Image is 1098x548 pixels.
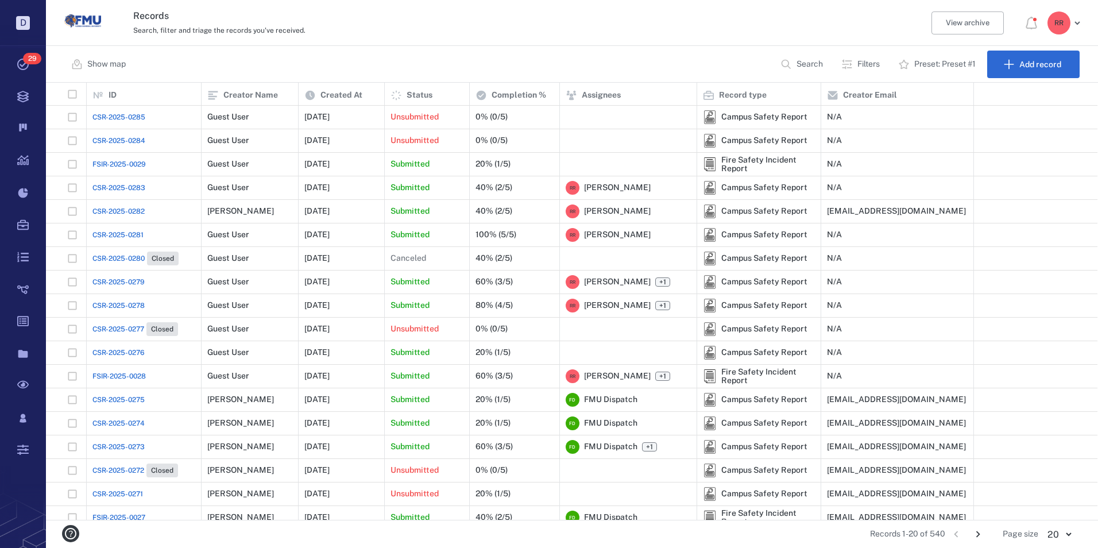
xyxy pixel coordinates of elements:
button: RR [1047,11,1084,34]
p: Submitted [391,418,430,429]
p: Assignees [582,90,621,101]
button: Add record [987,51,1080,78]
div: 20% (1/5) [475,160,511,168]
p: [DATE] [304,276,330,288]
a: CSR-2025-0279 [92,277,145,287]
p: Unsubmitted [391,323,439,335]
div: F D [566,440,579,454]
div: R R [566,299,579,312]
div: Campus Safety Report [703,134,717,148]
div: 20% (1/5) [475,348,511,357]
div: R R [566,228,579,242]
div: Guest User [207,277,249,286]
div: Campus Safety Report [721,419,807,427]
p: [DATE] [304,253,330,264]
p: Submitted [391,512,430,523]
button: Go to next page [969,525,987,543]
div: Guest User [207,325,249,333]
p: Show map [87,59,126,70]
div: Campus Safety Report [703,416,717,430]
div: Campus Safety Report [721,466,807,474]
p: [DATE] [304,229,330,241]
div: [PERSON_NAME] [207,419,274,427]
div: 40% (2/5) [475,254,512,263]
p: Submitted [391,159,430,170]
div: N/A [827,348,842,357]
p: Status [407,90,432,101]
p: [DATE] [304,111,330,123]
div: Fire Safety Incident Report [703,369,717,383]
div: Guest User [207,136,249,145]
div: 20% (1/5) [475,395,511,404]
p: Submitted [391,394,430,406]
a: CSR-2025-0271 [92,489,143,499]
a: CSR-2025-0282 [92,206,145,217]
a: Go home [64,3,101,44]
img: Florida Memorial University logo [64,3,101,40]
p: [DATE] [304,206,330,217]
div: [PERSON_NAME] [207,442,274,451]
p: [DATE] [304,347,330,358]
button: Filters [834,51,889,78]
p: Submitted [391,206,430,217]
p: ID [109,90,117,101]
div: R R [566,204,579,218]
p: Canceled [391,253,426,264]
a: CSR-2025-0278 [92,300,145,311]
h3: Records [133,9,755,23]
div: Guest User [207,254,249,263]
a: CSR-2025-0276 [92,348,145,358]
p: Submitted [391,229,430,241]
a: CSR-2025-0280Closed [92,252,179,265]
div: Fire Safety Incident Report [721,509,815,527]
p: [DATE] [304,371,330,382]
p: [DATE] [304,300,330,311]
a: CSR-2025-0273 [92,442,145,452]
p: Submitted [391,276,430,288]
p: Unsubmitted [391,465,439,476]
div: Campus Safety Report [703,204,717,218]
img: icon Campus Safety Report [703,393,717,407]
span: +1 [657,372,668,381]
p: Submitted [391,347,430,358]
div: 20% (1/5) [475,419,511,427]
div: Campus Safety Report [721,301,807,310]
p: D [16,16,30,30]
a: CSR-2025-0283 [92,183,145,193]
img: icon Campus Safety Report [703,440,717,454]
div: 40% (2/5) [475,513,512,522]
a: CSR-2025-0272Closed [92,464,178,477]
button: help [57,520,84,547]
div: [PERSON_NAME] [207,513,274,522]
a: CSR-2025-0275 [92,395,145,405]
img: icon Fire Safety Incident Report [703,369,717,383]
div: 0% (0/5) [475,113,508,121]
p: Unsubmitted [391,488,439,500]
div: N/A [827,372,842,380]
div: [EMAIL_ADDRESS][DOMAIN_NAME] [827,207,966,215]
span: FSIR-2025-0028 [92,371,146,381]
p: [DATE] [304,394,330,406]
span: Search, filter and triage the records you've received. [133,26,306,34]
div: N/A [827,113,842,121]
img: icon Campus Safety Report [703,181,717,195]
a: CSR-2025-0284 [92,136,145,146]
p: [DATE] [304,418,330,429]
div: Fire Safety Incident Report [703,157,717,171]
div: N/A [827,254,842,263]
span: 29 [23,53,41,64]
div: N/A [827,160,842,168]
div: Guest User [207,183,249,192]
button: View archive [931,11,1004,34]
span: CSR-2025-0281 [92,230,144,240]
div: 0% (0/5) [475,466,508,474]
img: icon Fire Safety Incident Report [703,511,717,524]
div: Campus Safety Report [703,322,717,336]
div: N/A [827,136,842,145]
img: icon Campus Safety Report [703,416,717,430]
